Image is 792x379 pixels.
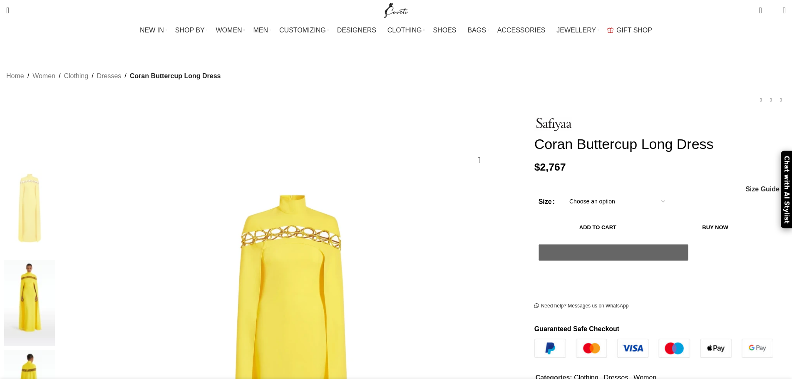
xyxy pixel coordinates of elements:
[2,22,790,39] div: Main navigation
[539,218,658,236] button: Add to cart
[534,339,773,358] img: guaranteed-safe-checkout-bordered.j
[756,95,766,105] a: Previous product
[534,136,786,153] h1: Coran Buttercup Long Dress
[745,186,780,193] a: Size Guide
[534,161,540,173] span: $
[175,22,208,39] a: SHOP BY
[4,260,55,346] img: safiyaa dress
[776,95,786,105] a: Next product
[32,71,55,82] a: Women
[253,26,268,34] span: MEN
[2,2,13,19] a: Search
[661,218,769,236] button: Buy now
[140,26,164,34] span: NEW IN
[130,71,221,82] span: Coran Buttercup Long Dress
[433,22,459,39] a: SHOES
[760,4,766,10] span: 0
[387,26,422,34] span: CLOTHING
[467,26,486,34] span: BAGS
[607,27,613,33] img: GiftBag
[770,8,776,15] span: 0
[534,325,620,332] strong: Guaranteed Safe Checkout
[387,22,425,39] a: CLOTHING
[539,244,688,261] button: Pay with GPay
[97,71,122,82] a: Dresses
[175,26,205,34] span: SHOP BY
[216,22,245,39] a: WOMEN
[539,196,555,207] label: Size
[216,26,242,34] span: WOMEN
[382,6,410,13] a: Site logo
[433,26,456,34] span: SHOES
[64,71,88,82] a: Clothing
[607,22,652,39] a: GIFT SHOP
[537,265,690,285] iframe: 安全快速的结账框架
[755,2,766,19] a: 0
[253,22,271,39] a: MEN
[4,169,55,255] img: Safiyaa Coran Buttercup Long Dress28514 nobg
[337,26,376,34] span: DESIGNERS
[467,22,489,39] a: BAGS
[497,26,546,34] span: ACCESSORIES
[6,71,24,82] a: Home
[337,22,379,39] a: DESIGNERS
[140,22,167,39] a: NEW IN
[616,26,652,34] span: GIFT SHOP
[534,117,572,131] img: Safiyaa
[556,22,599,39] a: JEWELLERY
[497,22,549,39] a: ACCESSORIES
[534,303,629,310] a: Need help? Messages us on WhatsApp
[768,2,777,19] div: My Wishlist
[279,22,329,39] a: CUSTOMIZING
[279,26,326,34] span: CUSTOMIZING
[556,26,596,34] span: JEWELLERY
[534,161,566,173] bdi: 2,767
[6,71,221,82] nav: Breadcrumb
